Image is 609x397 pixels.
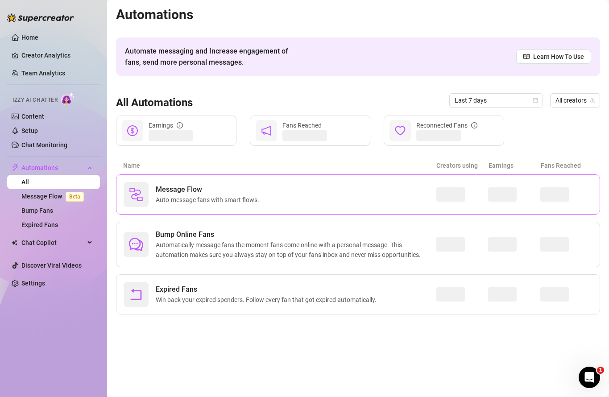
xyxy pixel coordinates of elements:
h3: All Automations [116,96,193,110]
span: rollback [129,287,143,302]
a: Setup [21,127,38,134]
span: dollar [127,125,138,136]
img: Chat Copilot [12,240,17,246]
span: Izzy AI Chatter [12,96,58,104]
img: AI Chatter [61,92,75,105]
span: thunderbolt [12,164,19,171]
a: Expired Fans [21,221,58,228]
article: Fans Reached [541,161,593,170]
span: info-circle [471,122,477,128]
span: Automations [21,161,85,175]
a: Home [21,34,38,41]
a: Content [21,113,44,120]
iframe: Intercom live chat [579,367,600,388]
span: 1 [597,367,604,374]
h2: Automations [116,6,600,23]
span: info-circle [177,122,183,128]
article: Earnings [489,161,541,170]
a: Discover Viral Videos [21,262,82,269]
div: Earnings [149,120,183,130]
span: Automatically message fans the moment fans come online with a personal message. This automation m... [156,240,436,260]
span: heart [395,125,406,136]
a: Learn How To Use [516,50,591,64]
span: Learn How To Use [533,52,584,62]
div: Reconnected Fans [416,120,477,130]
span: Expired Fans [156,284,380,295]
span: Fans Reached [282,122,322,129]
span: team [590,98,595,103]
span: All creators [555,94,595,107]
span: Win back your expired spenders. Follow every fan that got expired automatically. [156,295,380,305]
article: Creators using [436,161,489,170]
span: Bump Online Fans [156,229,436,240]
img: logo-BBDzfeDw.svg [7,13,74,22]
span: Auto-message fans with smart flows. [156,195,263,205]
span: Message Flow [156,184,263,195]
a: Team Analytics [21,70,65,77]
span: Beta [66,192,84,202]
a: Creator Analytics [21,48,93,62]
a: Settings [21,280,45,287]
a: Chat Monitoring [21,141,67,149]
span: Last 7 days [455,94,538,107]
span: notification [261,125,272,136]
span: Chat Copilot [21,236,85,250]
a: Message FlowBeta [21,193,87,200]
span: Automate messaging and Increase engagement of fans, send more personal messages. [125,45,297,68]
span: comment [129,237,143,252]
span: calendar [533,98,538,103]
a: Bump Fans [21,207,53,214]
span: read [523,54,530,60]
img: svg%3e [129,187,143,202]
article: Name [123,161,436,170]
a: All [21,178,29,186]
